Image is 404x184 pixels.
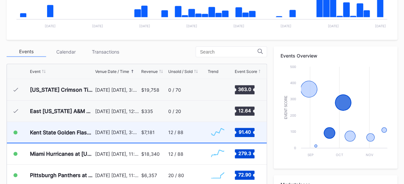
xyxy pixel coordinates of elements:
div: [DATE] [DATE], 12:00PM [95,108,140,114]
text: 72.90 [238,172,251,177]
text: Event Score [284,95,288,119]
input: Search [200,49,257,55]
text: 200 [290,113,296,117]
div: 0 / 20 [168,108,181,114]
text: Sep [308,153,313,157]
svg: Chart title [208,124,228,141]
text: [DATE] [328,24,338,28]
text: [DATE] [186,24,197,28]
div: Pittsburgh Panthers at [US_STATE] State Seminoles Football [30,172,94,178]
div: Miami Hurricanes at [US_STATE] State Seminoles Football [30,150,94,157]
div: Transactions [86,47,125,57]
div: Events Overview [280,53,391,58]
text: 400 [290,81,296,85]
div: [DATE] [DATE], 11:59PM [95,151,140,157]
div: $19,758 [141,87,159,93]
div: [DATE] [DATE], 3:30PM [95,87,140,93]
text: 100 [290,129,296,133]
text: [DATE] [281,24,291,28]
text: [DATE] [233,24,244,28]
div: 12 / 88 [168,151,183,157]
svg: Chart title [208,103,228,119]
div: 20 / 80 [168,172,184,178]
text: 0 [294,146,296,150]
svg: Chart title [208,146,228,162]
div: Trend [208,69,218,74]
div: Venue Date / Time [95,69,129,74]
div: [DATE] [DATE], 11:59PM [95,172,140,178]
div: Event [30,69,40,74]
div: $18,340 [141,151,160,157]
text: [DATE] [45,24,56,28]
text: 279.3 [238,150,251,156]
text: 12.64 [238,108,251,113]
svg: Chart title [208,81,228,98]
text: 91.40 [239,129,251,134]
div: $7,181 [141,129,155,135]
text: Oct [336,153,343,157]
text: 363.0 [238,86,251,92]
div: 0 / 70 [168,87,181,93]
div: Unsold / Sold [168,69,193,74]
text: [DATE] [92,24,103,28]
div: $335 [141,108,153,114]
div: [US_STATE] Crimson Tide at [US_STATE] State Seminoles Football [30,86,94,93]
text: Nov [366,153,373,157]
text: [DATE] [139,24,150,28]
div: East [US_STATE] A&M Lions at [US_STATE] State Seminoles Football [30,108,94,114]
svg: Chart title [208,167,228,183]
div: [DATE] [DATE], 3:30PM [95,129,140,135]
div: 12 / 88 [168,129,183,135]
text: [DATE] [375,24,386,28]
div: Calendar [46,47,86,57]
div: Kent State Golden Flashes at [US_STATE][GEOGRAPHIC_DATA] Seminoles Football [30,129,94,136]
svg: Chart title [280,63,391,162]
text: 300 [290,97,296,101]
div: Events [7,47,46,57]
div: Event Score [235,69,257,74]
div: Revenue [141,69,158,74]
text: 500 [290,65,296,69]
div: $6,357 [141,172,157,178]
